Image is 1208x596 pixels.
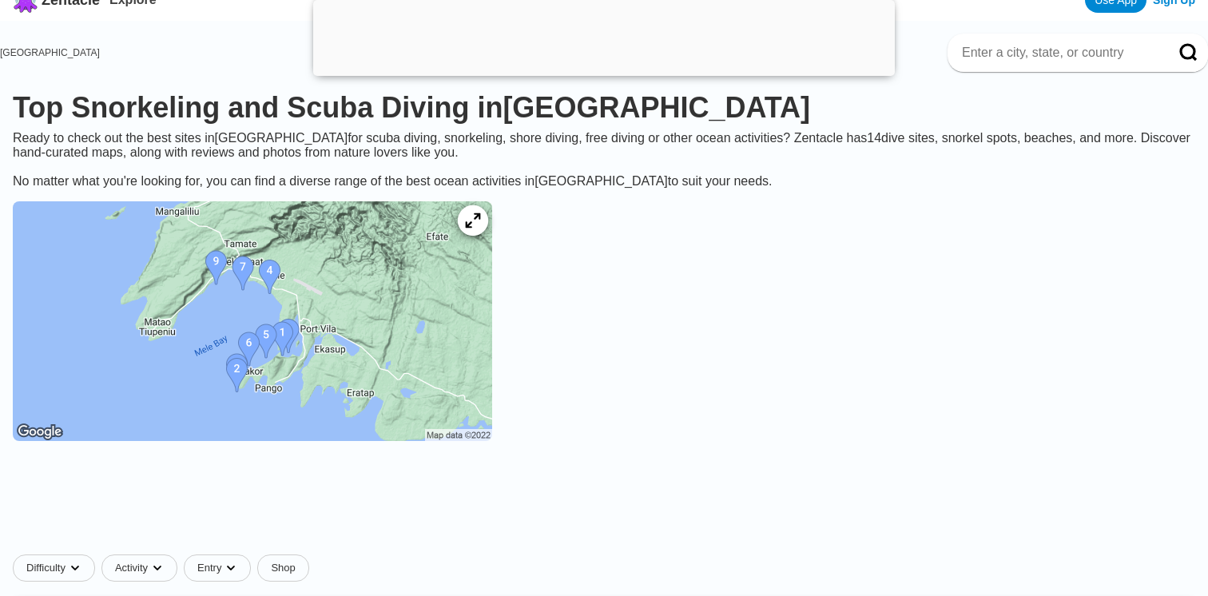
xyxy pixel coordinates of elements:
[197,562,221,574] span: Entry
[13,91,1195,125] h1: Top Snorkeling and Scuba Diving in [GEOGRAPHIC_DATA]
[184,554,257,582] button: Entrydropdown caret
[225,562,237,574] img: dropdown caret
[217,470,991,542] iframe: Advertisement
[13,554,101,582] button: Difficultydropdown caret
[26,562,66,574] span: Difficulty
[151,562,164,574] img: dropdown caret
[69,562,81,574] img: dropdown caret
[101,554,184,582] button: Activitydropdown caret
[257,554,308,582] a: Shop
[13,201,492,441] img: Shefa Province dive site map
[960,45,1157,61] input: Enter a city, state, or country
[115,562,148,574] span: Activity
